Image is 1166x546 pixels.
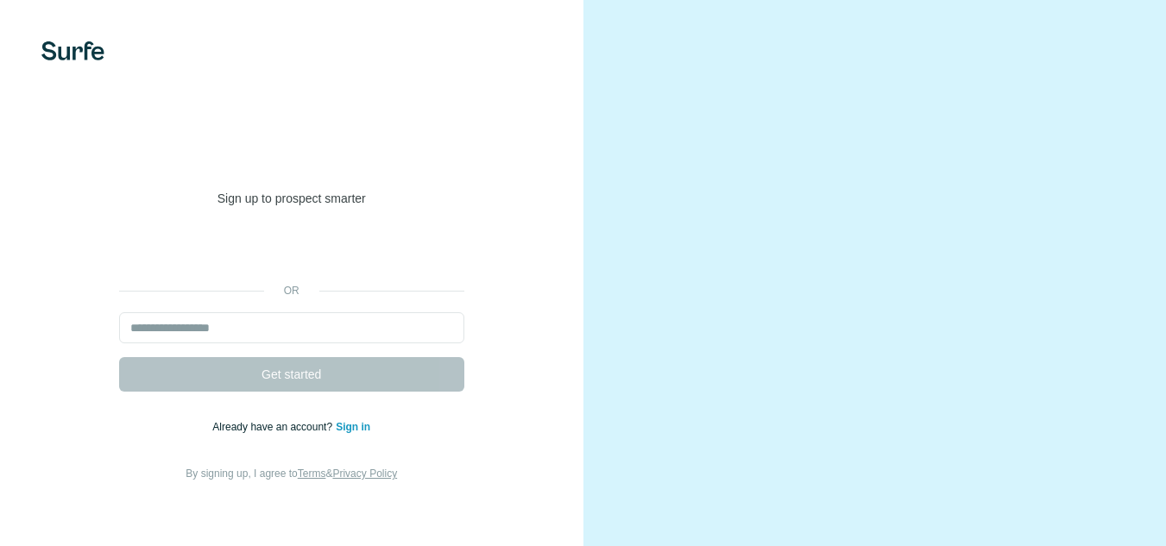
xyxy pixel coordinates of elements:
img: Surfe's logo [41,41,104,60]
p: Sign up to prospect smarter [119,190,464,207]
a: Terms [298,468,326,480]
span: By signing up, I agree to & [186,468,397,480]
a: Privacy Policy [332,468,397,480]
span: Already have an account? [212,421,336,433]
a: Sign in [336,421,370,433]
iframe: Botón Iniciar sesión con Google [110,233,473,271]
h1: Welcome to [GEOGRAPHIC_DATA] [119,117,464,186]
p: or [264,283,319,298]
